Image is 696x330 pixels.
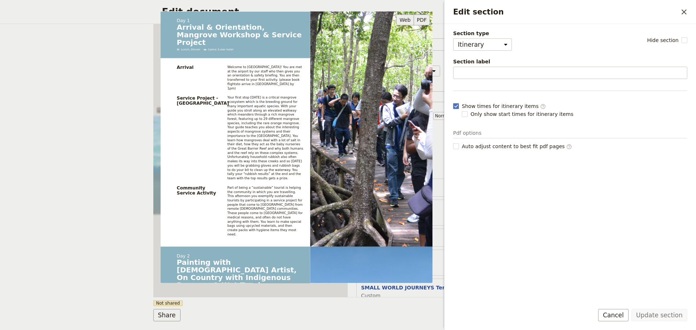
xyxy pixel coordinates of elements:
[201,7,260,17] a: Inclusions & Exclusions
[540,104,546,109] span: ​
[266,7,382,17] a: SMALL WORLD JOURNEYS Terms & Conditions
[462,103,546,110] span: Show times for itinerary items
[361,284,492,291] button: SMALL WORLD JOURNEYS Terms & Conditions
[453,67,687,79] input: Section label
[109,7,138,17] a: Cover page
[462,143,572,150] span: Auto adjust content to best fit pdf pages
[598,309,629,321] button: Cancel
[453,58,687,65] span: Section label
[144,7,168,17] a: Overview
[647,37,679,44] span: Hide section
[414,14,430,25] button: PDF
[678,6,690,18] button: Close drawer
[26,222,438,233] p: Proposal A - 2027
[453,129,687,138] p: Pdf options
[453,7,678,17] h2: Edit section
[453,30,512,37] span: Section type
[174,7,195,17] a: Itinerary
[153,300,183,306] span: Not shared
[9,4,72,17] img: Small World Journeys logo
[433,112,460,120] select: size
[446,6,458,18] button: Download pdf
[26,233,88,242] span: 10 nights & 11 days
[471,110,573,118] span: Only show start times for itinerary items
[566,144,572,150] span: ​
[396,14,414,25] button: Web
[453,38,512,51] select: Section type
[361,292,492,299] span: Custom
[418,6,431,18] button: 07 4054 6693
[432,6,444,18] a: groups@smallworldjourneys.com.au
[162,7,523,17] h2: Edit document
[26,180,438,221] h1: Haka Educational Tours: Geography & Environmental Management
[631,309,687,321] button: Update section
[153,309,181,321] button: Share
